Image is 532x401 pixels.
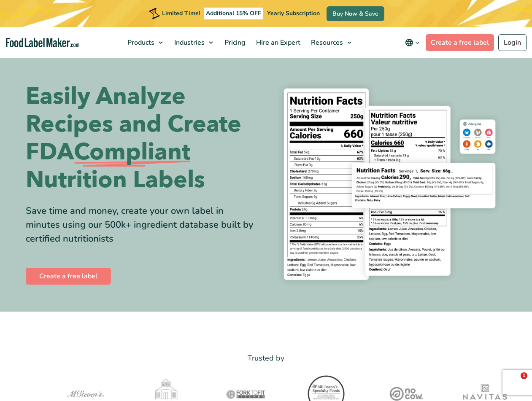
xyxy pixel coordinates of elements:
span: Hire an Expert [254,38,301,47]
span: Pricing [222,38,246,47]
a: Pricing [219,27,249,58]
span: Additional 15% OFF [204,8,263,19]
a: Industries [169,27,217,58]
span: 1 [521,372,527,379]
span: Yearly Subscription [267,9,320,17]
a: Resources [306,27,356,58]
a: Products [122,27,167,58]
iframe: Intercom live chat [503,372,524,393]
span: Compliant [74,138,190,166]
a: Create a free label [426,34,494,51]
a: Hire an Expert [251,27,304,58]
span: Limited Time! [162,9,200,17]
a: Create a free label [26,268,111,285]
p: Trusted by [26,352,507,364]
span: Resources [308,38,344,47]
span: Industries [172,38,205,47]
a: Login [498,34,527,51]
div: Save time and money, create your own label in minutes using our 500k+ ingredient database built b... [26,204,260,246]
h1: Easily Analyze Recipes and Create FDA Nutrition Labels [26,83,260,194]
a: Buy Now & Save [327,6,384,21]
span: Products [125,38,155,47]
